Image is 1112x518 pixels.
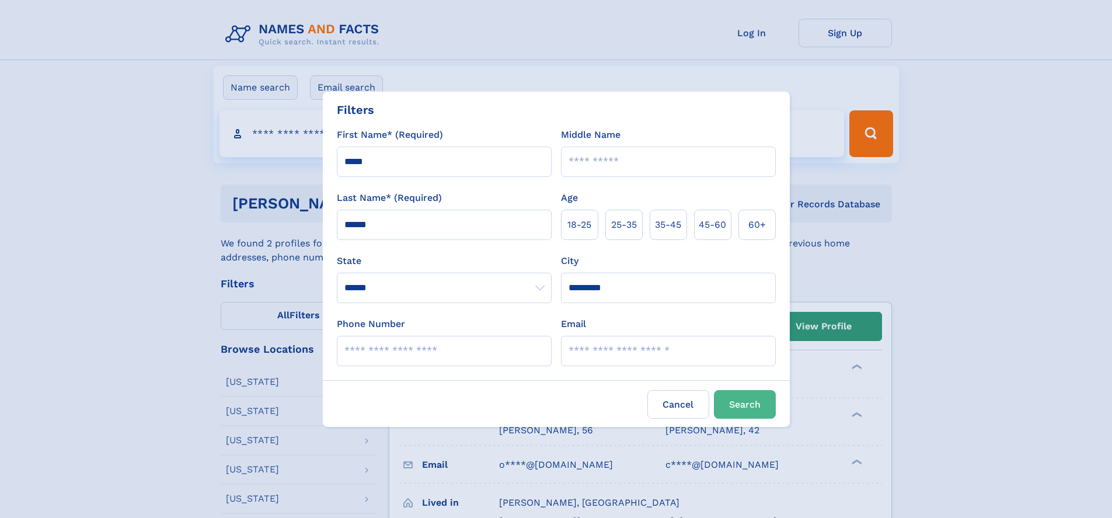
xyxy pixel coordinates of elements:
[337,128,443,142] label: First Name* (Required)
[337,191,442,205] label: Last Name* (Required)
[699,218,726,232] span: 45‑60
[611,218,637,232] span: 25‑35
[655,218,681,232] span: 35‑45
[647,390,709,419] label: Cancel
[561,191,578,205] label: Age
[567,218,591,232] span: 18‑25
[337,254,552,268] label: State
[748,218,766,232] span: 60+
[714,390,776,419] button: Search
[561,317,586,331] label: Email
[337,317,405,331] label: Phone Number
[561,254,578,268] label: City
[561,128,621,142] label: Middle Name
[337,101,374,119] div: Filters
